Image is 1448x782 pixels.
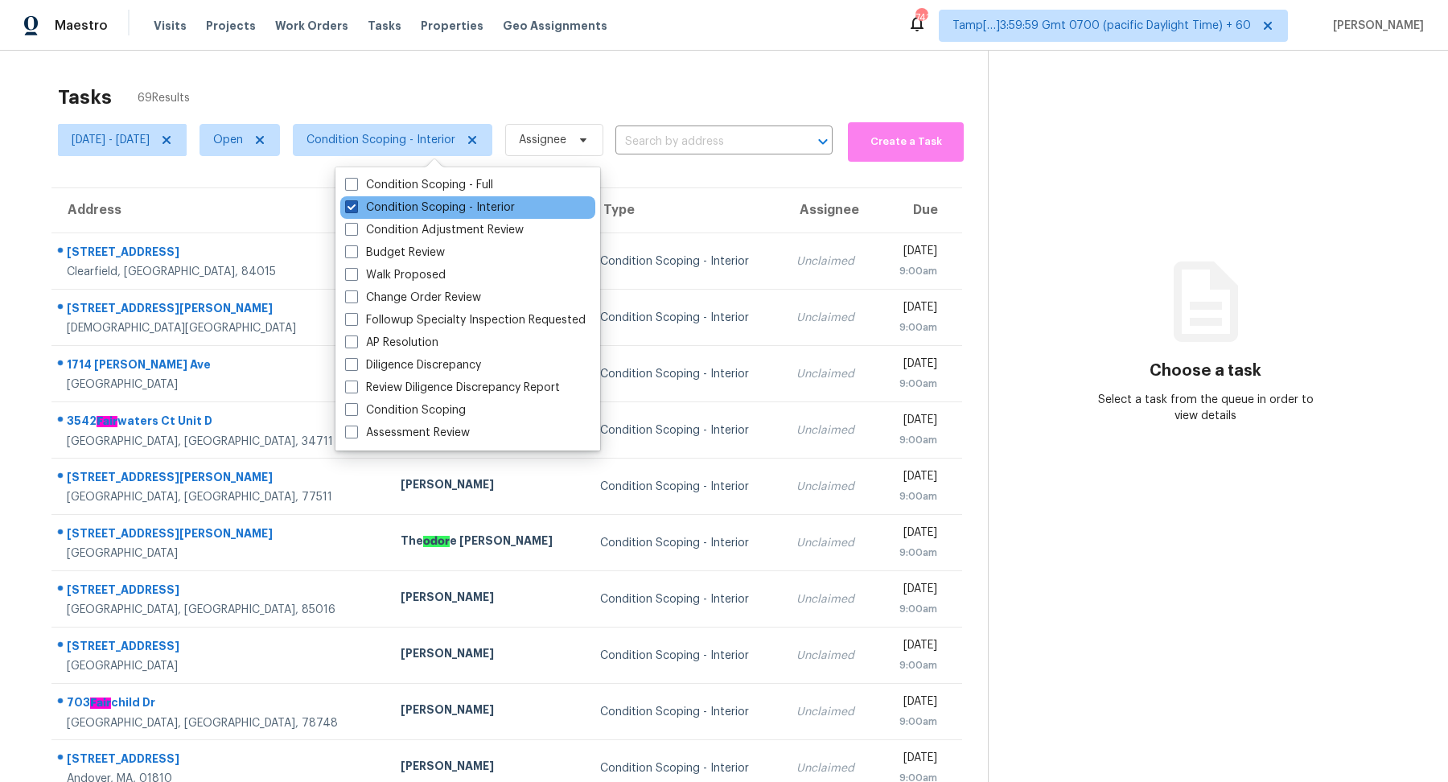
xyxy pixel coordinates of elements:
[67,694,375,715] div: 703 child Dr
[67,545,375,562] div: [GEOGRAPHIC_DATA]
[55,18,108,34] span: Maestro
[67,244,375,264] div: [STREET_ADDRESS]
[401,533,574,554] div: The e [PERSON_NAME]
[890,243,937,263] div: [DATE]
[67,300,375,320] div: [STREET_ADDRESS][PERSON_NAME]
[72,132,150,148] span: [DATE] - [DATE]
[796,422,865,438] div: Unclaimed
[890,376,937,392] div: 9:00am
[423,536,450,547] ah_el_jm_1744356538015: odor
[401,476,574,496] div: [PERSON_NAME]
[890,637,937,657] div: [DATE]
[600,648,771,664] div: Condition Scoping - Interior
[784,188,878,233] th: Assignee
[890,750,937,770] div: [DATE]
[58,89,112,105] h2: Tasks
[401,645,574,665] div: [PERSON_NAME]
[890,714,937,730] div: 9:00am
[796,479,865,495] div: Unclaimed
[890,657,937,673] div: 9:00am
[345,335,438,351] label: AP Resolution
[67,582,375,602] div: [STREET_ADDRESS]
[401,589,574,609] div: [PERSON_NAME]
[796,704,865,720] div: Unclaimed
[615,130,788,154] input: Search by address
[519,132,566,148] span: Assignee
[796,310,865,326] div: Unclaimed
[890,356,937,376] div: [DATE]
[67,638,375,658] div: [STREET_ADDRESS]
[856,133,956,151] span: Create a Task
[890,581,937,601] div: [DATE]
[67,525,375,545] div: [STREET_ADDRESS][PERSON_NAME]
[890,299,937,319] div: [DATE]
[345,267,446,283] label: Walk Proposed
[97,416,117,427] ah_el_jm_1744357264141: Fair
[368,20,401,31] span: Tasks
[812,130,834,153] button: Open
[600,310,771,326] div: Condition Scoping - Interior
[213,132,243,148] span: Open
[345,380,560,396] label: Review Diligence Discrepancy Report
[890,432,937,448] div: 9:00am
[67,320,375,336] div: [DEMOGRAPHIC_DATA][GEOGRAPHIC_DATA]
[600,479,771,495] div: Condition Scoping - Interior
[345,245,445,261] label: Budget Review
[600,366,771,382] div: Condition Scoping - Interior
[600,422,771,438] div: Condition Scoping - Interior
[890,694,937,714] div: [DATE]
[51,188,388,233] th: Address
[67,489,375,505] div: [GEOGRAPHIC_DATA], [GEOGRAPHIC_DATA], 77511
[421,18,483,34] span: Properties
[306,132,455,148] span: Condition Scoping - Interior
[600,535,771,551] div: Condition Scoping - Interior
[600,704,771,720] div: Condition Scoping - Interior
[600,253,771,270] div: Condition Scoping - Interior
[206,18,256,34] span: Projects
[890,319,937,335] div: 9:00am
[890,468,937,488] div: [DATE]
[401,758,574,778] div: [PERSON_NAME]
[890,263,937,279] div: 9:00am
[890,412,937,432] div: [DATE]
[890,545,937,561] div: 9:00am
[345,200,515,216] label: Condition Scoping - Interior
[154,18,187,34] span: Visits
[90,698,111,709] ah_el_jm_1744357264141: Fair
[796,535,865,551] div: Unclaimed
[796,366,865,382] div: Unclaimed
[1150,363,1261,379] h3: Choose a task
[890,525,937,545] div: [DATE]
[275,18,348,34] span: Work Orders
[877,188,962,233] th: Due
[1327,18,1424,34] span: [PERSON_NAME]
[503,18,607,34] span: Geo Assignments
[67,413,375,434] div: 3542 waters Ct Unit D
[138,90,190,106] span: 69 Results
[587,188,784,233] th: Type
[345,357,481,373] label: Diligence Discrepancy
[345,177,493,193] label: Condition Scoping - Full
[796,253,865,270] div: Unclaimed
[345,402,466,418] label: Condition Scoping
[67,602,375,618] div: [GEOGRAPHIC_DATA], [GEOGRAPHIC_DATA], 85016
[345,222,524,238] label: Condition Adjustment Review
[67,377,375,393] div: [GEOGRAPHIC_DATA]
[848,122,964,162] button: Create a Task
[345,425,470,441] label: Assessment Review
[67,658,375,674] div: [GEOGRAPHIC_DATA]
[915,10,927,26] div: 741
[796,648,865,664] div: Unclaimed
[1097,392,1314,424] div: Select a task from the queue in order to view details
[67,715,375,731] div: [GEOGRAPHIC_DATA], [GEOGRAPHIC_DATA], 78748
[890,601,937,617] div: 9:00am
[401,702,574,722] div: [PERSON_NAME]
[890,488,937,504] div: 9:00am
[345,312,586,328] label: Followup Specialty Inspection Requested
[796,591,865,607] div: Unclaimed
[67,751,375,771] div: [STREET_ADDRESS]
[345,290,481,306] label: Change Order Review
[67,356,375,377] div: 1714 [PERSON_NAME] Ave
[600,760,771,776] div: Condition Scoping - Interior
[600,591,771,607] div: Condition Scoping - Interior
